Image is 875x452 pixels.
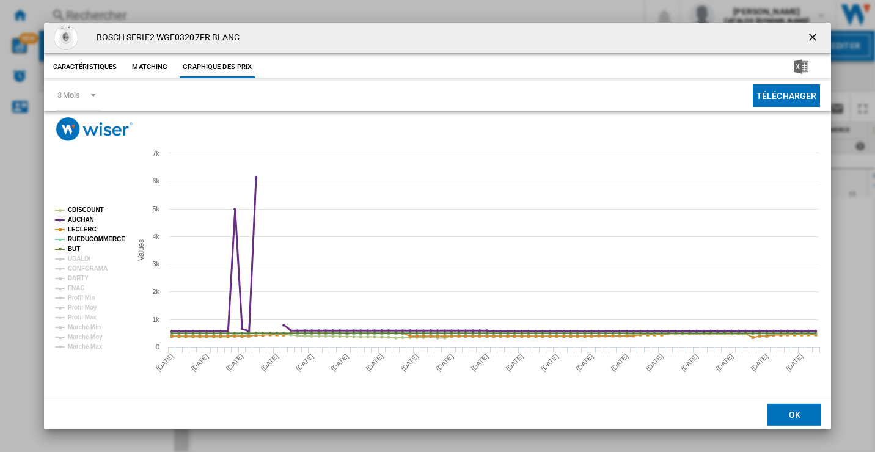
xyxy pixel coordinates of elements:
[784,352,804,373] tspan: [DATE]
[68,246,80,252] tspan: BUT
[224,352,244,373] tspan: [DATE]
[54,26,78,50] img: WGE03207FR-f9df5aaab3-43-nw.jpg
[68,324,101,330] tspan: Marché Min
[156,343,159,351] tspan: 0
[767,404,821,426] button: OK
[540,352,560,373] tspan: [DATE]
[57,90,80,100] div: 3 Mois
[749,352,769,373] tspan: [DATE]
[90,32,240,44] h4: BOSCH SERIE2 WGE03207FR BLANC
[434,352,455,373] tspan: [DATE]
[152,205,159,213] tspan: 5k
[123,56,177,78] button: Matching
[504,352,524,373] tspan: [DATE]
[56,117,133,141] img: logo_wiser_300x94.png
[260,352,280,373] tspan: [DATE]
[68,275,89,282] tspan: DARTY
[152,233,159,240] tspan: 4k
[295,352,315,373] tspan: [DATE]
[714,352,734,373] tspan: [DATE]
[644,352,664,373] tspan: [DATE]
[152,150,159,157] tspan: 7k
[152,288,159,295] tspan: 2k
[44,23,832,429] md-dialog: Product popup
[137,239,145,261] tspan: Values
[68,334,103,340] tspan: Marché Moy
[68,216,94,223] tspan: AUCHAN
[152,260,159,268] tspan: 3k
[68,265,108,272] tspan: CONFORAMA
[155,352,175,373] tspan: [DATE]
[469,352,489,373] tspan: [DATE]
[152,316,159,323] tspan: 1k
[152,177,159,184] tspan: 6k
[68,226,97,233] tspan: LECLERC
[774,56,828,78] button: Télécharger au format Excel
[794,59,808,74] img: excel-24x24.png
[68,206,104,213] tspan: CDISCOUNT
[807,31,821,46] ng-md-icon: getI18NText('BUTTONS.CLOSE_DIALOG')
[400,352,420,373] tspan: [DATE]
[50,56,120,78] button: Caractéristiques
[802,26,826,50] button: getI18NText('BUTTONS.CLOSE_DIALOG')
[68,314,97,321] tspan: Profil Max
[189,352,210,373] tspan: [DATE]
[609,352,629,373] tspan: [DATE]
[68,285,84,291] tspan: FNAC
[68,294,95,301] tspan: Profil Min
[574,352,595,373] tspan: [DATE]
[68,343,103,350] tspan: Marché Max
[753,84,821,107] button: Télécharger
[180,56,255,78] button: Graphique des prix
[329,352,350,373] tspan: [DATE]
[68,255,90,262] tspan: UBALDI
[68,236,125,242] tspan: RUEDUCOMMERCE
[679,352,700,373] tspan: [DATE]
[68,304,97,311] tspan: Profil Moy
[364,352,384,373] tspan: [DATE]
